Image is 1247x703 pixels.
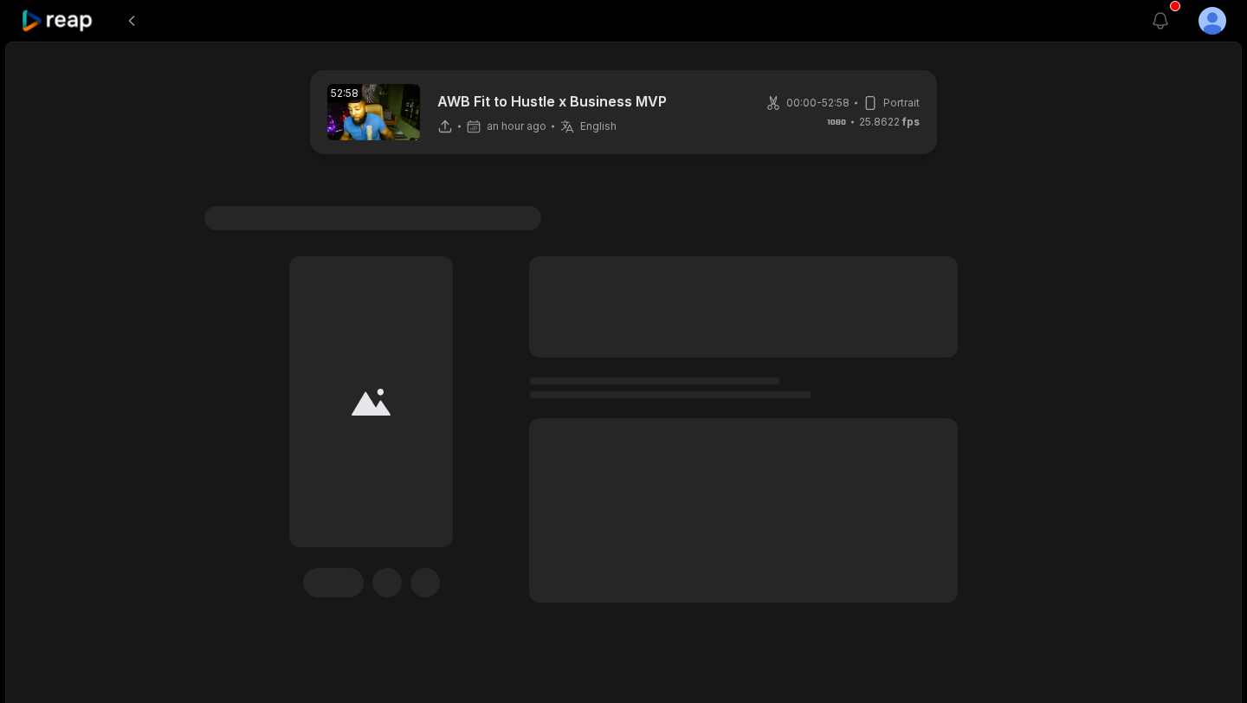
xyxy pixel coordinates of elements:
span: English [580,119,617,133]
span: 00:00 - 52:58 [786,95,850,111]
span: 25.8622 [859,114,920,130]
p: AWB Fit to Hustle x Business MVP [437,91,667,112]
div: Edit [303,568,364,597]
span: Portrait [883,95,920,111]
div: 52:58 [327,84,362,103]
span: #1 Lorem ipsum dolor sit amet consecteturs [204,206,541,230]
span: fps [902,115,920,128]
span: an hour ago [487,119,546,133]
